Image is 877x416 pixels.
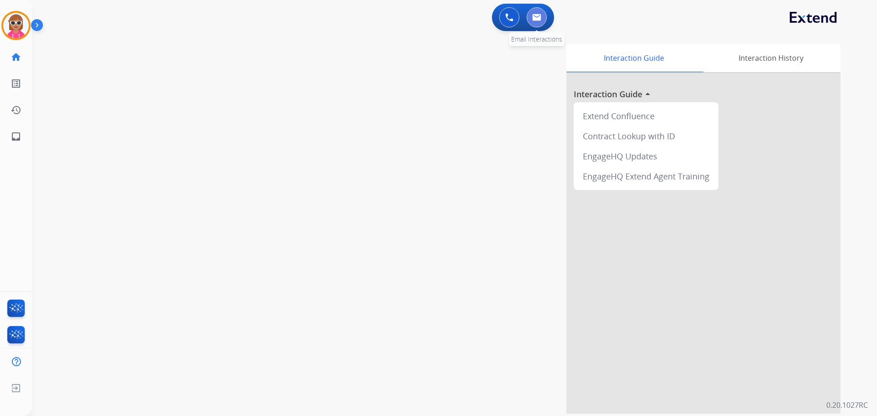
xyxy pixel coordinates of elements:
[826,400,868,411] p: 0.20.1027RC
[577,106,715,126] div: Extend Confluence
[577,166,715,186] div: EngageHQ Extend Agent Training
[11,105,21,116] mat-icon: history
[11,78,21,89] mat-icon: list_alt
[11,52,21,63] mat-icon: home
[3,13,29,38] img: avatar
[11,131,21,142] mat-icon: inbox
[577,126,715,146] div: Contract Lookup with ID
[566,44,701,72] div: Interaction Guide
[511,35,562,43] span: Email Interactions
[701,44,840,72] div: Interaction History
[577,146,715,166] div: EngageHQ Updates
